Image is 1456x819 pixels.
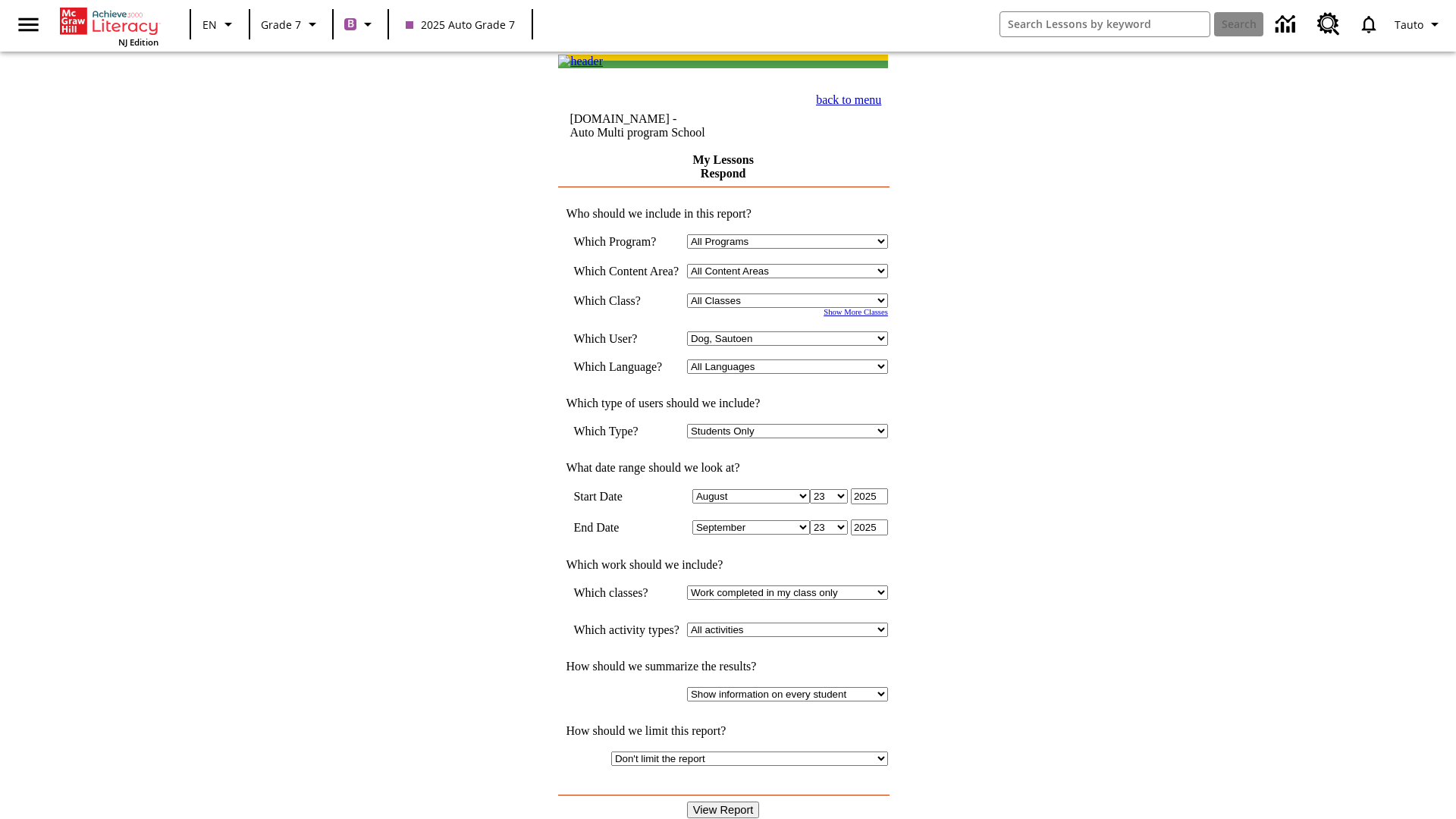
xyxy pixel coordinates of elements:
[261,17,301,33] span: Grade 7
[687,802,760,818] input: View Report
[1395,17,1423,33] span: Tauto
[573,234,679,249] td: Which Program?
[338,11,383,38] button: Boost Class color is purple. Change class color
[573,585,679,600] td: Which classes?
[347,14,354,33] span: B
[558,207,888,221] td: Who should we include in this report?
[570,112,762,140] td: [DOMAIN_NAME] -
[558,397,888,410] td: Which type of users should we include?
[6,2,51,47] button: Open side menu
[1000,12,1210,36] input: search field
[692,153,753,180] a: My Lessons Respond
[558,461,888,475] td: What date range should we look at?
[573,331,679,346] td: Which User?
[202,17,217,33] span: EN
[1308,4,1349,45] a: Resource Center, Will open in new tab
[1349,5,1389,44] a: Notifications
[118,36,158,48] span: NJ Edition
[558,55,603,68] img: header
[558,724,888,738] td: How should we limit this report?
[558,558,888,572] td: Which work should we include?
[573,293,679,308] td: Which Class?
[570,126,704,139] nobr: Auto Multi program School
[573,424,679,438] td: Which Type?
[196,11,244,38] button: Language: EN, Select a language
[1266,4,1308,45] a: Data Center
[573,488,679,504] td: Start Date
[573,519,679,535] td: End Date
[816,93,881,106] a: back to menu
[1389,11,1450,38] button: Profile/Settings
[255,11,328,38] button: Grade: Grade 7, Select a grade
[573,265,679,278] nobr: Which Content Area?
[558,660,888,673] td: How should we summarize the results?
[573,359,679,374] td: Which Language?
[60,5,158,48] div: Home
[824,308,888,316] a: Show More Classes
[406,17,515,33] span: 2025 Auto Grade 7
[573,623,679,637] td: Which activity types?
